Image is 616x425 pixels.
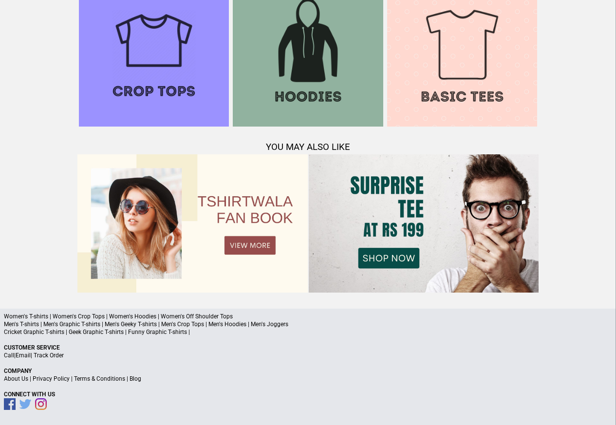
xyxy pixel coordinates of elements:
[4,352,14,359] a: Call
[4,367,612,375] p: Company
[4,313,612,320] p: Women's T-shirts | Women's Crop Tops | Women's Hoodies | Women's Off Shoulder Tops
[4,320,612,328] p: Men's T-shirts | Men's Graphic T-shirts | Men's Geeky T-shirts | Men's Crop Tops | Men's Hoodies ...
[266,142,350,152] span: YOU MAY ALSO LIKE
[4,390,612,398] p: Connect With Us
[4,328,612,336] p: Cricket Graphic T-shirts | Geek Graphic T-shirts | Funny Graphic T-shirts |
[34,352,64,359] a: Track Order
[4,375,612,383] p: | | |
[4,375,28,382] a: About Us
[4,351,612,359] p: | |
[4,344,612,351] p: Customer Service
[33,375,70,382] a: Privacy Policy
[130,375,141,382] a: Blog
[16,352,31,359] a: Email
[74,375,125,382] a: Terms & Conditions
